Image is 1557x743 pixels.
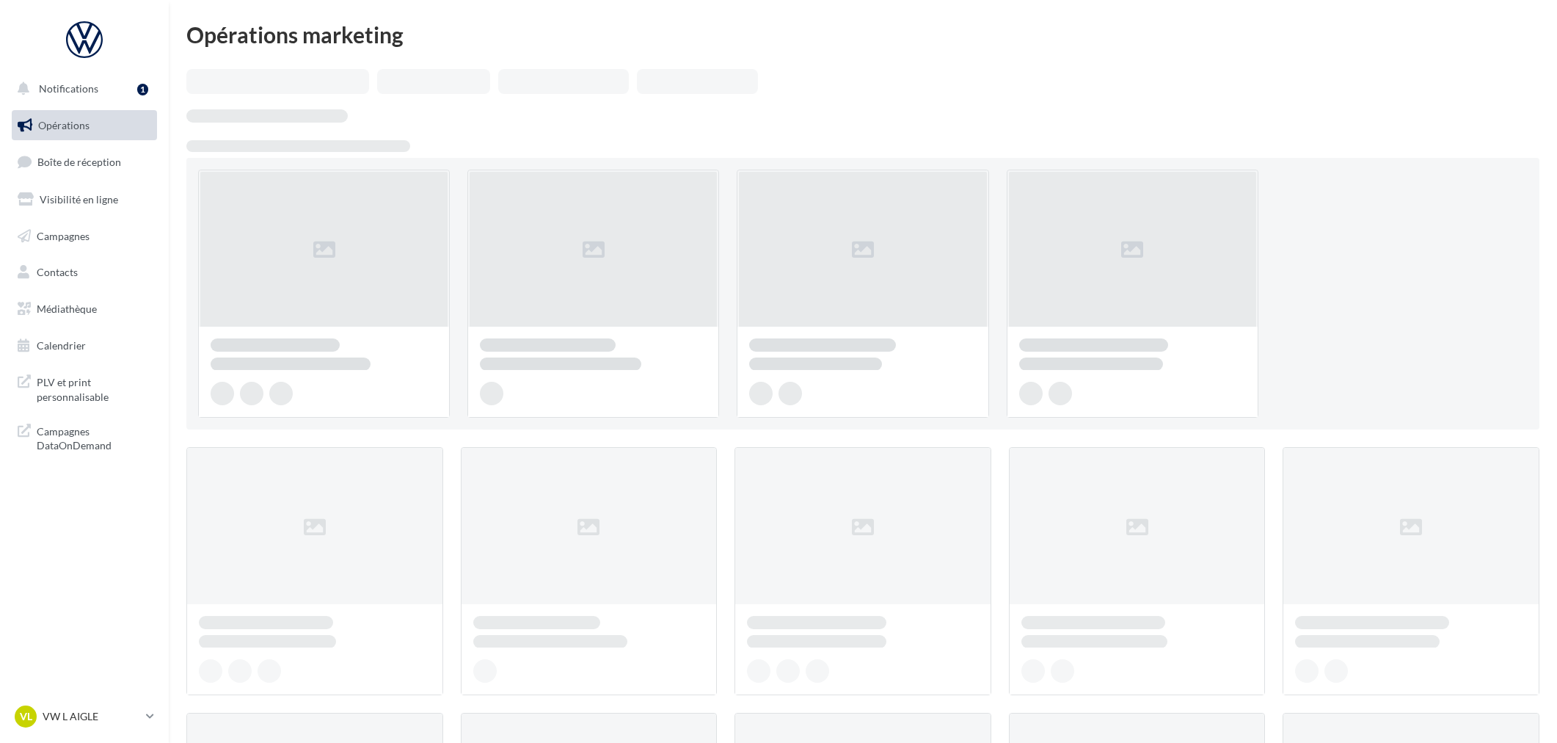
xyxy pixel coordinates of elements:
[37,266,78,278] span: Contacts
[137,84,148,95] div: 1
[20,709,32,724] span: VL
[38,119,90,131] span: Opérations
[9,184,160,215] a: Visibilité en ligne
[37,339,86,352] span: Calendrier
[9,294,160,325] a: Médiathèque
[9,366,160,410] a: PLV et print personnalisable
[9,257,160,288] a: Contacts
[37,156,121,168] span: Boîte de réception
[37,372,151,404] span: PLV et print personnalisable
[9,221,160,252] a: Campagnes
[37,421,151,453] span: Campagnes DataOnDemand
[37,302,97,315] span: Médiathèque
[186,23,1539,46] div: Opérations marketing
[43,709,140,724] p: VW L AIGLE
[39,82,98,95] span: Notifications
[37,229,90,242] span: Campagnes
[9,73,154,104] button: Notifications 1
[9,330,160,361] a: Calendrier
[9,146,160,178] a: Boîte de réception
[12,703,157,731] a: VL VW L AIGLE
[9,416,160,459] a: Campagnes DataOnDemand
[9,110,160,141] a: Opérations
[40,193,118,206] span: Visibilité en ligne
